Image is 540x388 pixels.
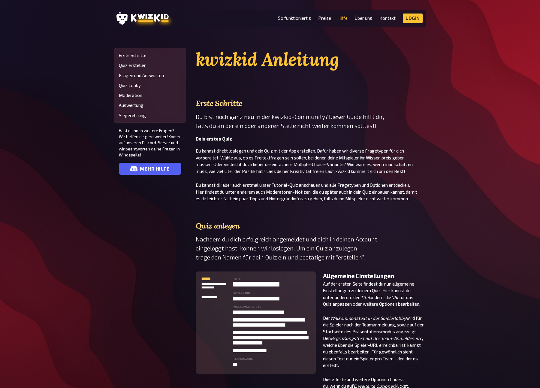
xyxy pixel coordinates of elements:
a: Quiz erstellen [119,63,181,68]
p: Auf der ersten Seite findest du nun allgemeine Einstellungen zu deinem Quiz. Hier kannst du unter... [323,280,426,308]
span: Hast du noch weitere Fragen? Wir helfen dir gern weiter! Komm auf unseren Discord-Server und wir ... [119,128,181,158]
a: Hilfe [338,16,348,21]
strong: Allgemeine Einstellungen [323,272,394,279]
a: Fragen und Antworten [119,73,181,78]
a: So funktioniert's [278,16,311,21]
a: mehr Hilfe [119,163,181,175]
h4: Dein erstes Quiz [196,136,426,141]
a: Quiz Lobby [119,83,181,88]
p: Du bist noch ganz neu in der kwizkid-Community? Dieser Guide hilft dir, falls du an der ein oder ... [196,112,426,130]
p: Du kannst direkt loslegen und dein Quiz mit der App erstellen. Dafür haben wir diverse Fragetypen... [196,147,426,174]
a: Siegerehrung [119,113,181,118]
p: Der wird für die Spieler nach der Teamanmeldung, sowie auf der Startseite des Präsentationsmodus ... [323,315,426,369]
a: Auswertung [119,103,181,108]
i: Titel [361,295,370,300]
i: Willkommenstext in der Spielerlobby [330,315,406,321]
a: Moderation [119,93,181,98]
a: Über uns [355,16,372,21]
a: Login [403,14,423,23]
a: Erste Schritte [119,53,181,58]
i: Begrüßungstext auf der Team-Anmeldeseite [331,335,422,341]
h3: Quiz anlegen [196,221,426,230]
p: Nachdem du dich erfolgreich angemeldet und dich in deinen Account eingeloggt hast, können wir los... [196,235,426,262]
p: Du kannst dir aber auch erstmal unser Tutorial-Quiz anschauen und alle Fragetypen und Optionen en... [196,182,426,202]
a: Kontakt [379,16,396,21]
h3: Erste Schritte [196,99,426,108]
a: Preise [318,16,331,21]
h1: kwizkid Anleitung [196,48,426,71]
i: URL [391,295,399,300]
